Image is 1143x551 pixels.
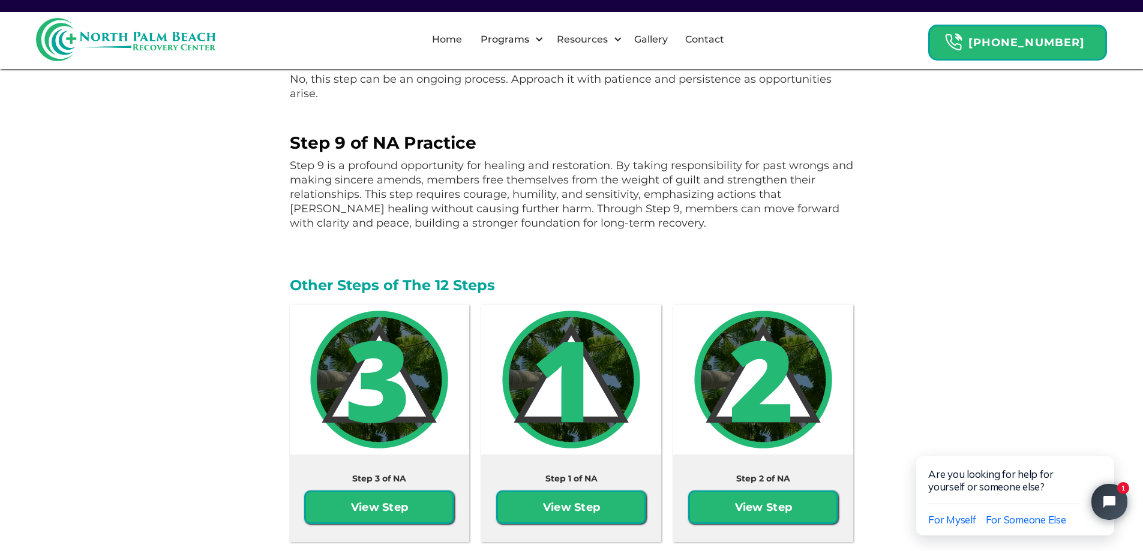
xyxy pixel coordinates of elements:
[290,272,854,299] h2: Other Steps of The 12 Steps
[496,490,646,524] a: View Step
[304,490,454,524] a: View Step
[547,20,625,59] div: Resources
[688,490,838,524] a: View Step
[478,32,532,47] div: Programs
[891,418,1143,551] iframe: Tidio Chat
[290,158,854,230] p: Step 9 is a profound opportunity for healing and restoration. By taking responsibility for past w...
[968,36,1085,49] strong: [PHONE_NUMBER]
[470,20,547,59] div: Programs
[678,20,731,59] a: Contact
[545,472,598,484] h5: Step 1 of NA
[290,72,854,101] p: No, this step can be an ongoing process. Approach it with patience and persistence as opportuniti...
[554,32,611,47] div: Resources
[290,107,854,121] p: ‍
[425,20,469,59] a: Home
[352,472,406,484] h5: Step 3 of NA
[928,19,1107,61] a: Header Calendar Icons[PHONE_NUMBER]
[627,20,675,59] a: Gallery
[736,472,790,484] h5: Step 2 of NA
[290,133,476,153] strong: Step 9 of NA Practice
[944,33,962,52] img: Header Calendar Icons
